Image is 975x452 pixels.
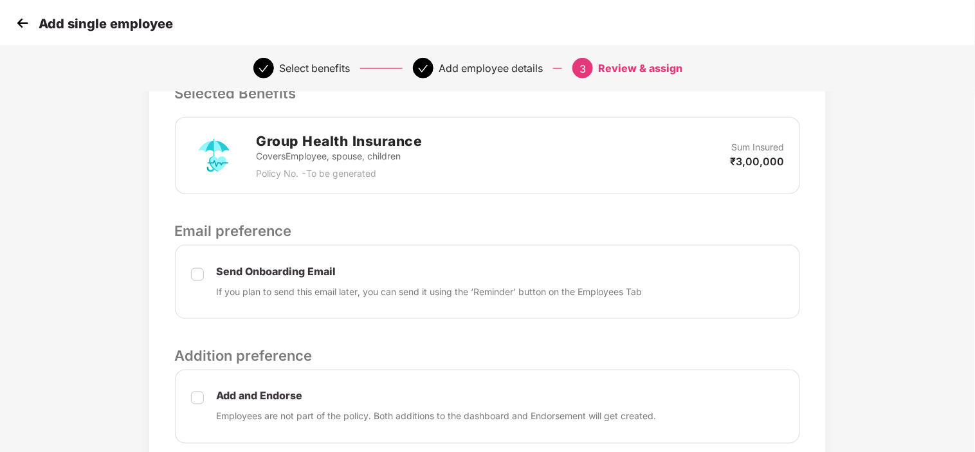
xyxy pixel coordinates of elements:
p: Send Onboarding Email [217,265,642,278]
p: Selected Benefits [175,82,801,104]
p: Policy No. - To be generated [257,167,423,181]
img: svg+xml;base64,PHN2ZyB4bWxucz0iaHR0cDovL3d3dy53My5vcmcvMjAwMC9zdmciIHdpZHRoPSI3MiIgaGVpZ2h0PSI3Mi... [191,132,237,179]
p: Add single employee [39,16,173,32]
p: Covers Employee, spouse, children [257,149,423,163]
p: Add and Endorse [217,390,657,403]
div: Add employee details [439,58,543,78]
p: Employees are not part of the policy. Both additions to the dashboard and Endorsement will get cr... [217,410,657,424]
p: If you plan to send this email later, you can send it using the ‘Reminder’ button on the Employee... [217,285,642,299]
img: svg+xml;base64,PHN2ZyB4bWxucz0iaHR0cDovL3d3dy53My5vcmcvMjAwMC9zdmciIHdpZHRoPSIzMCIgaGVpZ2h0PSIzMC... [13,14,32,33]
div: Select benefits [279,58,350,78]
h2: Group Health Insurance [257,131,423,152]
span: 3 [579,62,586,75]
p: ₹3,00,000 [730,154,784,168]
span: check [418,64,428,74]
p: Email preference [175,220,801,242]
div: Review & assign [598,58,682,78]
p: Sum Insured [731,140,784,154]
p: Addition preference [175,345,801,366]
span: check [259,64,269,74]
